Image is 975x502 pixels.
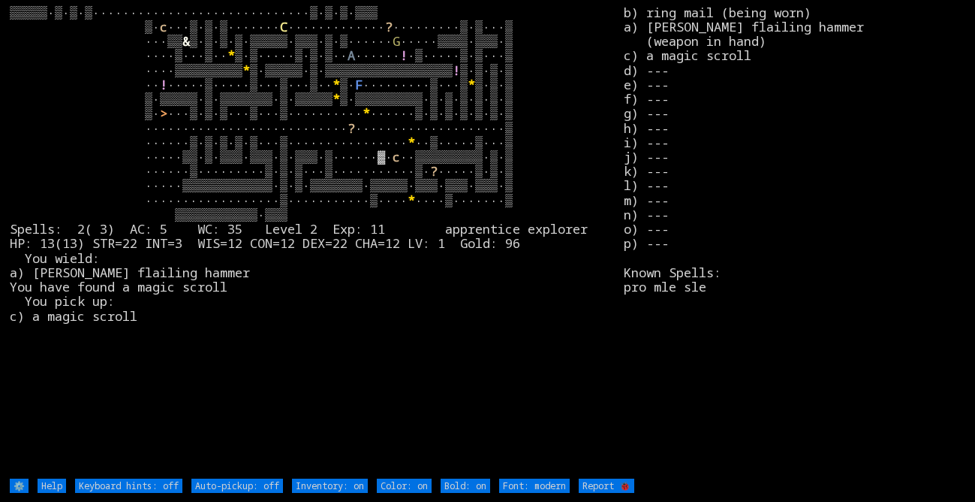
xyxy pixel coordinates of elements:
font: ? [385,18,393,35]
input: Auto-pickup: off [191,479,283,493]
font: C [280,18,287,35]
font: ? [430,162,438,180]
font: G [393,32,400,50]
input: Keyboard hints: off [75,479,182,493]
font: ! [453,62,460,79]
input: Help [38,479,66,493]
font: F [355,76,363,93]
input: Font: modern [499,479,570,493]
input: Inventory: on [292,479,368,493]
font: c [393,148,400,165]
font: & [182,32,190,50]
stats: b) ring mail (being worn) a) [PERSON_NAME] flailing hammer (weapon in hand) c) a magic scroll d) ... [624,5,965,477]
font: ! [160,76,167,93]
input: ⚙️ [10,479,29,493]
input: Color: on [377,479,432,493]
font: ? [348,119,355,137]
font: A [348,47,355,64]
font: > [160,104,167,122]
font: ! [400,47,408,64]
input: Bold: on [441,479,490,493]
font: c [160,18,167,35]
input: Report 🐞 [579,479,634,493]
larn: ▒▒▒▒▒·▒·▒·▒·····························▒·▒·▒·▒▒▒ ▒· ···▒·▒·▒······· ············· ·········▒·▒··... [10,5,624,477]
